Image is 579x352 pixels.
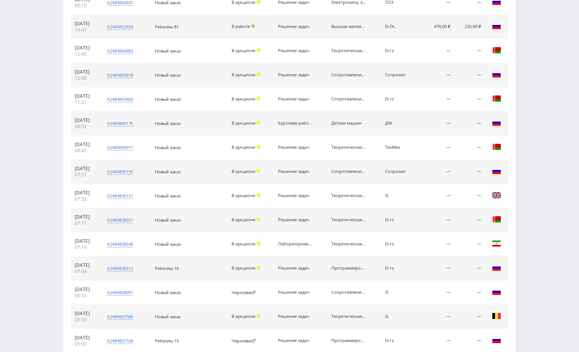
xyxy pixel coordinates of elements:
div: Решение задач [278,290,313,295]
img: rus.png [492,287,501,296]
img: blr.png [492,94,501,103]
td: — [454,184,485,208]
div: [DATE] [75,117,96,123]
div: [DATE] [75,190,96,196]
div: [DATE] [75,214,96,220]
span: Холд [257,217,260,221]
div: 05:50 [75,317,96,323]
td: — [417,112,454,136]
td: — [417,184,454,208]
div: Программирование [331,266,366,271]
span: В аукционе [232,313,255,319]
td: — [417,208,454,232]
div: 07:17 [75,220,96,226]
div: 08:45 [75,148,96,154]
td: 235,00 ₽ [454,15,485,39]
span: Новый заказ [155,314,181,319]
img: rus.png [492,263,501,272]
div: Решение задач [278,169,313,174]
span: Подтвержден [251,24,255,28]
div: a24#9838549 [107,241,133,247]
div: [DATE] [75,311,96,317]
div: 07:16 [75,244,96,250]
div: a24#9838551 [107,217,133,223]
img: bel.png [492,311,501,321]
td: — [454,87,485,112]
span: В аукционе [232,265,255,271]
span: Новый заказ [155,145,181,150]
div: a24#9839971 [107,145,133,151]
div: Теоретическая механика [331,48,366,53]
div: Решение задач [278,314,313,319]
div: Черновик [232,339,258,344]
img: blr.png [492,215,501,224]
div: Решение задач [278,338,313,343]
span: Новый заказ [155,169,181,174]
span: В аукционе [232,217,255,222]
span: В аукционе [232,48,255,53]
div: a24#9844883 [107,48,133,54]
span: Холд [257,242,260,245]
div: IS-DL [385,24,413,29]
div: IS-rz [385,48,413,53]
span: Ребиллы 15 [155,338,179,344]
div: 06:53 [75,293,96,299]
div: 07:04 [75,268,96,275]
div: a24#9853554 [107,24,133,30]
span: В аукционе [232,168,255,174]
td: — [417,87,454,112]
div: a24#9838097 [107,289,133,296]
div: IS-rz [385,338,413,343]
div: Теоретическая механика [331,193,366,198]
div: Курсовая работа [278,121,313,126]
div: [DATE] [75,69,96,75]
td: — [417,232,454,257]
div: Теоретическая механика [331,242,366,247]
div: Программирование [331,338,366,343]
td: — [417,63,454,87]
img: rus.png [492,70,501,79]
div: iS [385,193,413,198]
div: Сопромат [385,72,413,77]
div: 19:41 [75,27,96,33]
div: Теоретическая механика [331,314,366,319]
div: IS-rz [385,217,413,222]
span: В аукционе [232,120,255,126]
div: 11:31 [75,99,96,105]
div: Сопротивление материалов [331,72,366,77]
span: В аукционе [232,96,255,102]
td: — [454,257,485,281]
div: 12:45 [75,51,96,57]
td: — [454,112,485,136]
div: [DATE] [75,141,96,148]
div: [DATE] [75,45,96,51]
span: Холд [257,314,260,318]
span: Холд [257,169,260,173]
div: Теоретическая механика [331,217,366,222]
div: Решение задач [278,217,313,222]
div: a24#9839151 [107,193,133,199]
td: — [417,136,454,160]
img: rus.png [492,21,501,31]
div: 07:57 [75,172,96,178]
div: a24#9843406 [107,96,133,102]
span: В аукционе [232,192,255,198]
td: — [454,39,485,63]
div: [DATE] [75,238,96,244]
span: Ребиллы 16 [155,265,179,271]
img: rus.png [492,166,501,176]
td: — [454,208,485,232]
td: 470,00 ₽ [417,15,454,39]
div: Решение задач [278,72,313,77]
div: 05:02 [75,341,96,347]
div: a24#9843918 [107,72,133,78]
img: irn.png [492,239,501,248]
img: blr.png [492,46,501,55]
div: Сопротивление материалов [331,97,366,102]
span: Новый заказ [155,193,181,199]
div: ТехМех [385,145,413,150]
div: Теоретическая механика [331,145,366,150]
div: 07:52 [75,196,96,202]
div: iS [385,314,413,319]
td: — [454,232,485,257]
